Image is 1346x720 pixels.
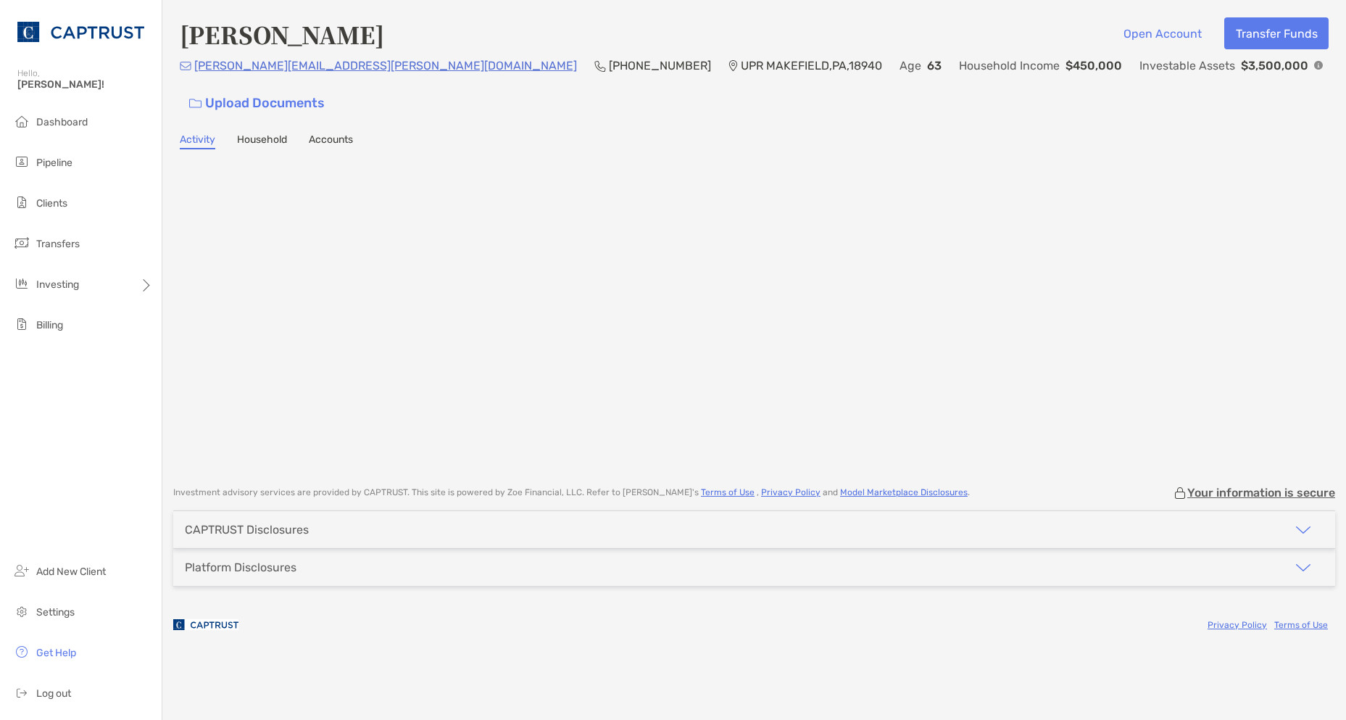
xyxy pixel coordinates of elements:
a: Terms of Use [701,487,755,497]
a: Activity [180,133,215,149]
img: Phone Icon [594,60,606,72]
p: UPR MAKEFIELD , PA , 18940 [741,57,882,75]
img: CAPTRUST Logo [17,6,144,58]
img: transfers icon [13,234,30,252]
span: Dashboard [36,116,88,128]
span: Billing [36,319,63,331]
a: Household [237,133,287,149]
img: clients icon [13,194,30,211]
span: Clients [36,197,67,210]
img: Email Icon [180,62,191,70]
a: Privacy Policy [761,487,821,497]
a: Accounts [309,133,353,149]
span: [PERSON_NAME]! [17,78,153,91]
img: icon arrow [1295,559,1312,576]
a: Privacy Policy [1208,620,1267,630]
a: Model Marketplace Disclosures [840,487,968,497]
img: pipeline icon [13,153,30,170]
h4: [PERSON_NAME] [180,17,384,51]
button: Transfer Funds [1224,17,1329,49]
a: Upload Documents [180,88,334,119]
a: Terms of Use [1274,620,1328,630]
img: get-help icon [13,643,30,661]
p: [PERSON_NAME][EMAIL_ADDRESS][PERSON_NAME][DOMAIN_NAME] [194,57,577,75]
p: Age [900,57,921,75]
span: Add New Client [36,566,106,578]
p: $3,500,000 [1241,57,1308,75]
p: 63 [927,57,942,75]
img: icon arrow [1295,521,1312,539]
p: [PHONE_NUMBER] [609,57,711,75]
img: investing icon [13,275,30,292]
button: Open Account [1112,17,1213,49]
div: CAPTRUST Disclosures [185,523,309,537]
img: Info Icon [1314,61,1323,70]
img: Location Icon [728,60,738,72]
div: Platform Disclosures [185,560,296,574]
span: Settings [36,606,75,618]
img: billing icon [13,315,30,333]
span: Log out [36,687,71,700]
img: company logo [173,608,238,641]
img: logout icon [13,684,30,701]
span: Get Help [36,647,76,659]
img: dashboard icon [13,112,30,130]
p: Your information is secure [1187,486,1335,500]
img: add_new_client icon [13,562,30,579]
p: Investable Assets [1139,57,1235,75]
p: Investment advisory services are provided by CAPTRUST . This site is powered by Zoe Financial, LL... [173,487,970,498]
span: Investing [36,278,79,291]
span: Transfers [36,238,80,250]
p: $450,000 [1065,57,1122,75]
img: button icon [189,99,202,109]
img: settings icon [13,603,30,620]
span: Pipeline [36,157,72,169]
p: Household Income [959,57,1060,75]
